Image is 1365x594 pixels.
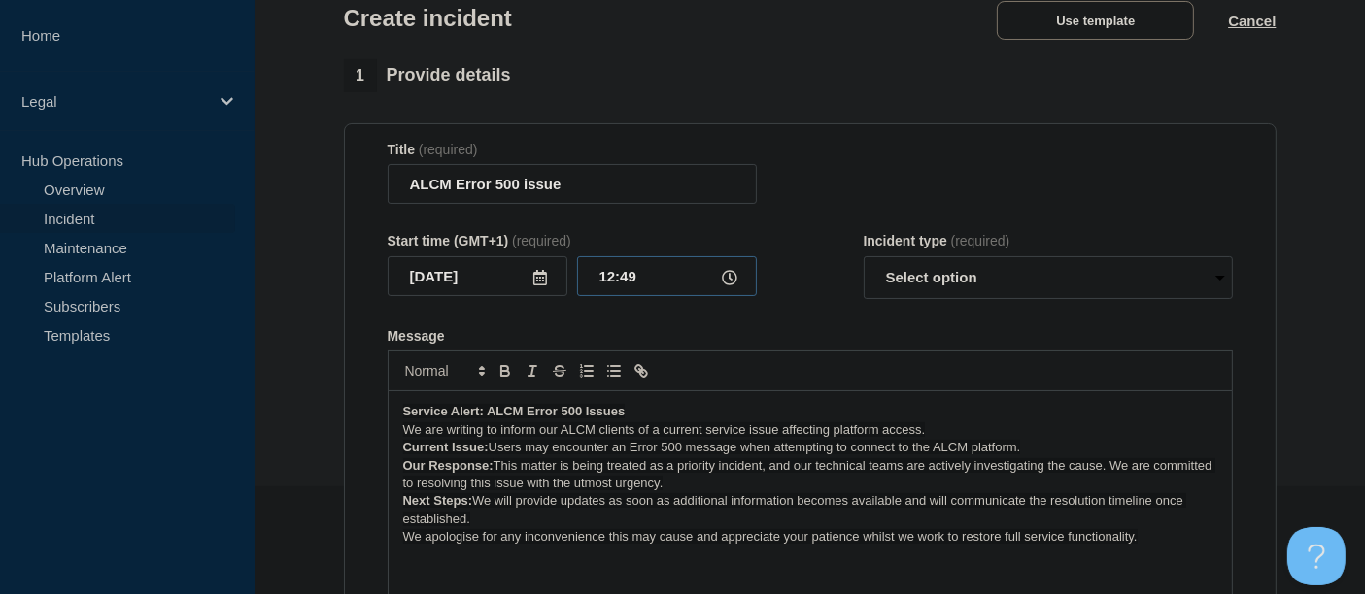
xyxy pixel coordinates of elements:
[577,256,757,296] input: HH:MM
[492,359,519,382] button: Toggle bold text
[388,233,757,248] div: Start time (GMT+1)
[512,233,571,248] span: (required)
[403,422,926,437] span: We are writing to inform our ALCM clients of a current service issue affecting platform access.
[403,404,626,418] strong: Service Alert: ALCM Error 500 Issues
[419,142,478,157] span: (required)
[519,359,546,382] button: Toggle italic text
[344,59,511,92] div: Provide details
[344,59,377,92] span: 1
[600,359,628,382] button: Toggle bulleted list
[628,359,655,382] button: Toggle link
[388,256,567,296] input: YYYY-MM-DD
[344,5,512,32] h1: Create incident
[1228,13,1276,29] button: Cancel
[396,359,492,382] span: Font size
[388,164,757,204] input: Title
[388,328,1233,344] div: Message
[403,458,494,473] strong: Our Response:
[864,233,1233,248] div: Incident type
[1287,527,1346,585] iframe: Help Scout Beacon - Open
[403,493,473,508] strong: Next Steps:
[997,1,1194,40] button: Use template
[573,359,600,382] button: Toggle ordered list
[21,93,208,110] p: Legal
[388,142,757,157] div: Title
[403,440,489,454] strong: Current Issue:
[951,233,1010,248] span: (required)
[403,458,1216,490] span: This matter is being treated as a priority incident, and our technical teams are actively investi...
[403,529,1138,544] span: We apologise for any inconvenience this may cause and appreciate your patience whilst we work to ...
[864,256,1233,299] select: Incident type
[403,493,1187,525] span: We will provide updates as soon as additional information becomes available and will communicate ...
[489,440,1021,454] span: Users may encounter an Error 500 message when attempting to connect to the ALCM platform.
[546,359,573,382] button: Toggle strikethrough text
